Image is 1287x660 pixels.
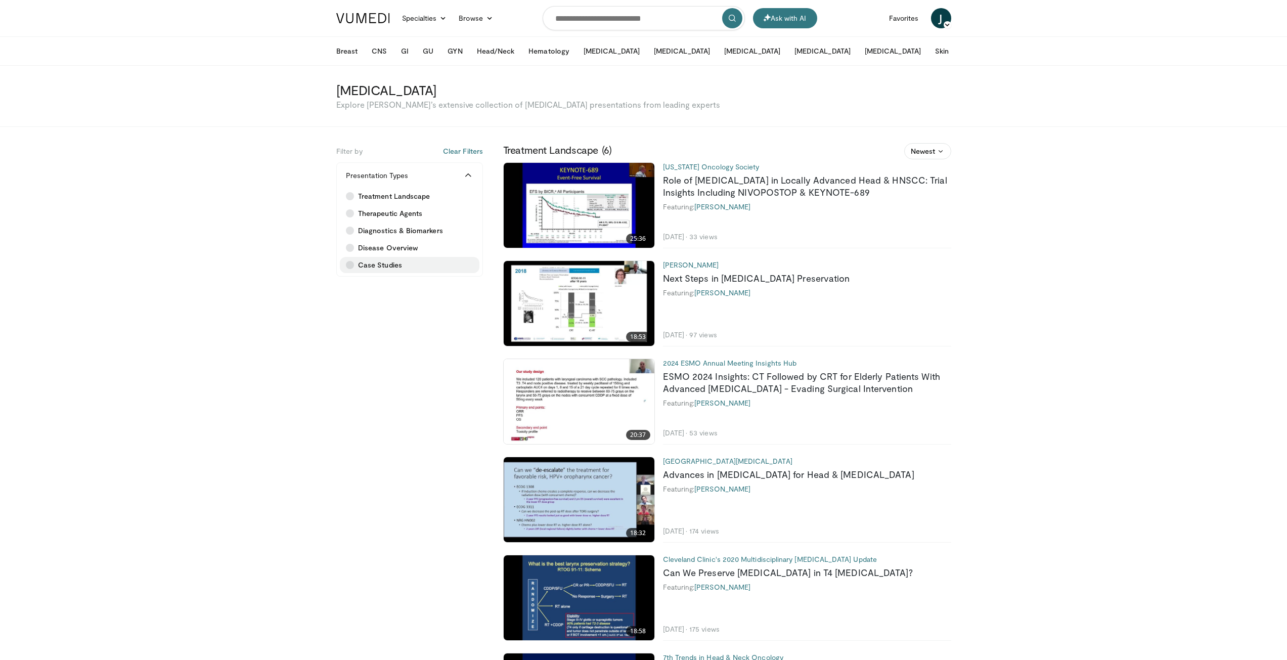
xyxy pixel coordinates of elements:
[663,526,688,536] li: [DATE]
[911,146,935,156] span: Newest
[689,232,718,241] li: 33 views
[648,41,716,61] button: [MEDICAL_DATA]
[504,261,654,346] img: f9fbec25-2443-4174-9fe5-1f25989a6e73.620x360_q85_upscale.jpg
[504,163,654,248] img: 5c189fcc-fad0-49f8-a604-3b1a12888300.620x360_q85_upscale.jpg
[336,13,390,23] img: VuMedi Logo
[358,191,430,201] span: Treatment Landscape
[663,330,688,339] li: [DATE]
[663,232,688,241] li: [DATE]
[358,260,402,270] span: Case Studies
[883,8,925,28] a: Favorites
[578,41,646,61] button: [MEDICAL_DATA]
[504,555,654,640] a: 18:58
[663,359,797,367] a: 2024 ESMO Annual Meeting Insights Hub
[718,41,786,61] button: [MEDICAL_DATA]
[504,457,654,542] a: 18:32
[663,162,760,171] a: [US_STATE] Oncology Society
[626,528,650,538] span: 18:32
[626,234,650,244] span: 25:36
[626,626,650,636] span: 18:58
[663,555,877,563] a: Cleveland Clinic's 2020 Multidisciplinary [MEDICAL_DATA] Update
[626,430,650,440] span: 20:37
[366,41,393,61] button: CNS
[503,143,951,156] h3: Treatment Landscape
[504,555,654,640] img: 72f54d8e-5094-47f5-9e44-b17d06af207c.620x360_q85_upscale.jpg
[663,202,951,211] div: Featuring:
[663,371,940,394] a: ESMO 2024 Insights: CT Followed by CRT for Elderly Patients With Advanced [MEDICAL_DATA] - Evadin...
[929,41,955,61] button: Skin
[396,8,453,28] a: Specialties
[689,526,719,536] li: 174 views
[689,428,718,437] li: 53 views
[504,163,654,248] a: 25:36
[663,174,947,198] a: Role of [MEDICAL_DATA] in Locally Advanced Head & HNSCC: Trial Insights Including NIVOPOSTOP & KE...
[543,6,745,30] input: Search topics, interventions
[663,469,914,480] a: Advances in [MEDICAL_DATA] for Head & [MEDICAL_DATA]
[694,485,750,493] a: [PERSON_NAME]
[336,143,483,156] h5: Filter by
[689,330,717,339] li: 97 views
[931,8,951,28] a: J
[504,261,654,346] a: 18:53
[504,457,654,542] img: a2f03d28-7fd2-4270-b001-3382b034df94.620x360_q85_upscale.jpg
[504,359,654,444] a: 20:37
[504,359,654,444] img: 8bad20c3-ebae-4af1-a8a7-3064002a237d.620x360_q85_upscale.jpg
[358,208,422,218] span: Therapeutic Agents
[694,583,750,591] a: [PERSON_NAME]
[522,41,575,61] button: Hematology
[417,41,439,61] button: GU
[336,99,951,110] p: Explore [PERSON_NAME]’s extensive collection of [MEDICAL_DATA] presentations from leading experts
[694,202,750,211] a: [PERSON_NAME]
[358,226,443,236] span: Diagnostics & Biomarkers
[443,146,483,156] button: Clear Filters
[859,41,927,61] button: [MEDICAL_DATA]
[663,567,913,578] a: Can We Preserve [MEDICAL_DATA] in T4 [MEDICAL_DATA]?
[441,41,468,61] button: GYN
[358,243,418,253] span: Disease Overview
[788,41,857,61] button: [MEDICAL_DATA]
[689,625,720,634] li: 175 views
[453,8,499,28] a: Browse
[337,163,482,188] button: Presentation Types
[471,41,521,61] button: Head/Neck
[904,143,951,159] button: Newest
[663,583,951,592] div: Featuring:
[663,485,951,494] div: Featuring:
[694,399,750,407] a: [PERSON_NAME]
[753,8,817,28] button: Ask with AI
[663,273,850,284] a: Next Steps in [MEDICAL_DATA] Preservation
[330,41,364,61] button: Breast
[336,82,951,98] h3: [MEDICAL_DATA]
[663,428,688,437] li: [DATE]
[694,288,750,297] a: [PERSON_NAME]
[663,288,951,297] div: Featuring:
[626,332,650,342] span: 18:53
[663,625,688,634] li: [DATE]
[663,457,792,465] a: [GEOGRAPHIC_DATA][MEDICAL_DATA]
[663,260,719,269] a: [PERSON_NAME]
[395,41,415,61] button: GI
[663,399,951,408] div: Featuring:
